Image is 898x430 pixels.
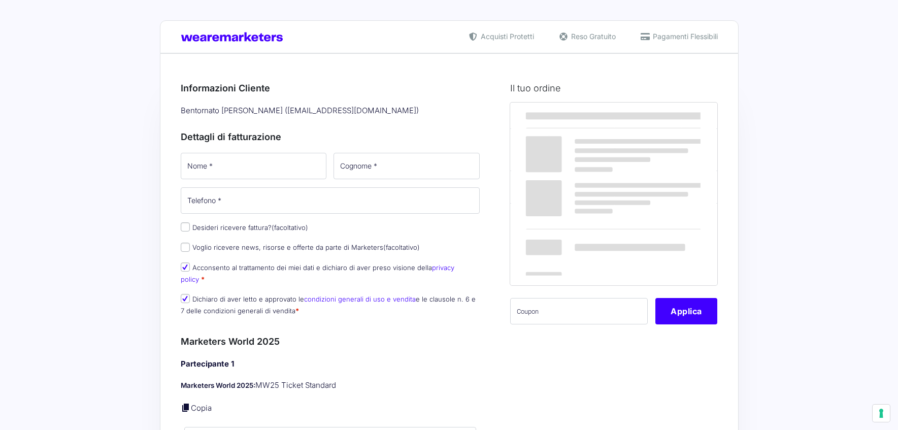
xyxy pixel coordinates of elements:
[510,81,717,95] h3: Il tuo ordine
[181,358,480,370] h4: Partecipante 1
[272,223,308,231] span: (facoltativo)
[873,405,890,422] button: Le tue preferenze relative al consenso per le tecnologie di tracciamento
[478,31,534,42] span: Acquisti Protetti
[181,243,190,252] input: Voglio ricevere news, risorse e offerte da parte di Marketers(facoltativo)
[181,403,191,413] a: Copia i dettagli dell'acquirente
[177,103,484,119] div: Bentornato [PERSON_NAME] ( [EMAIL_ADDRESS][DOMAIN_NAME] )
[181,294,190,303] input: Dichiaro di aver letto e approvato lecondizioni generali di uso e venditae le clausole n. 6 e 7 d...
[181,380,480,391] p: MW25 Ticket Standard
[569,31,616,42] span: Reso Gratuito
[181,223,308,231] label: Desideri ricevere fattura?
[304,295,416,303] a: condizioni generali di uso e vendita
[181,262,190,272] input: Acconsento al trattamento dei miei dati e dichiaro di aver preso visione dellaprivacy policy
[510,103,629,129] th: Prodotto
[181,295,476,315] label: Dichiaro di aver letto e approvato le e le clausole n. 6 e 7 delle condizioni generali di vendita
[510,171,629,203] th: Subtotale
[181,222,190,231] input: Desideri ricevere fattura?(facoltativo)
[181,263,454,283] label: Acconsento al trattamento dei miei dati e dichiaro di aver preso visione della
[181,187,480,214] input: Telefono *
[181,335,480,348] h3: Marketers World 2025
[181,243,420,251] label: Voglio ricevere news, risorse e offerte da parte di Marketers
[181,130,480,144] h3: Dettagli di fatturazione
[655,298,717,324] button: Applica
[510,298,648,324] input: Coupon
[181,153,327,179] input: Nome *
[650,31,718,42] span: Pagamenti Flessibili
[181,81,480,95] h3: Informazioni Cliente
[181,381,255,389] strong: Marketers World 2025:
[510,203,629,285] th: Totale
[510,129,629,171] td: Marketers World 2025 - MW25 Ticket Standard
[191,403,212,413] a: Copia
[334,153,480,179] input: Cognome *
[629,103,718,129] th: Subtotale
[383,243,420,251] span: (facoltativo)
